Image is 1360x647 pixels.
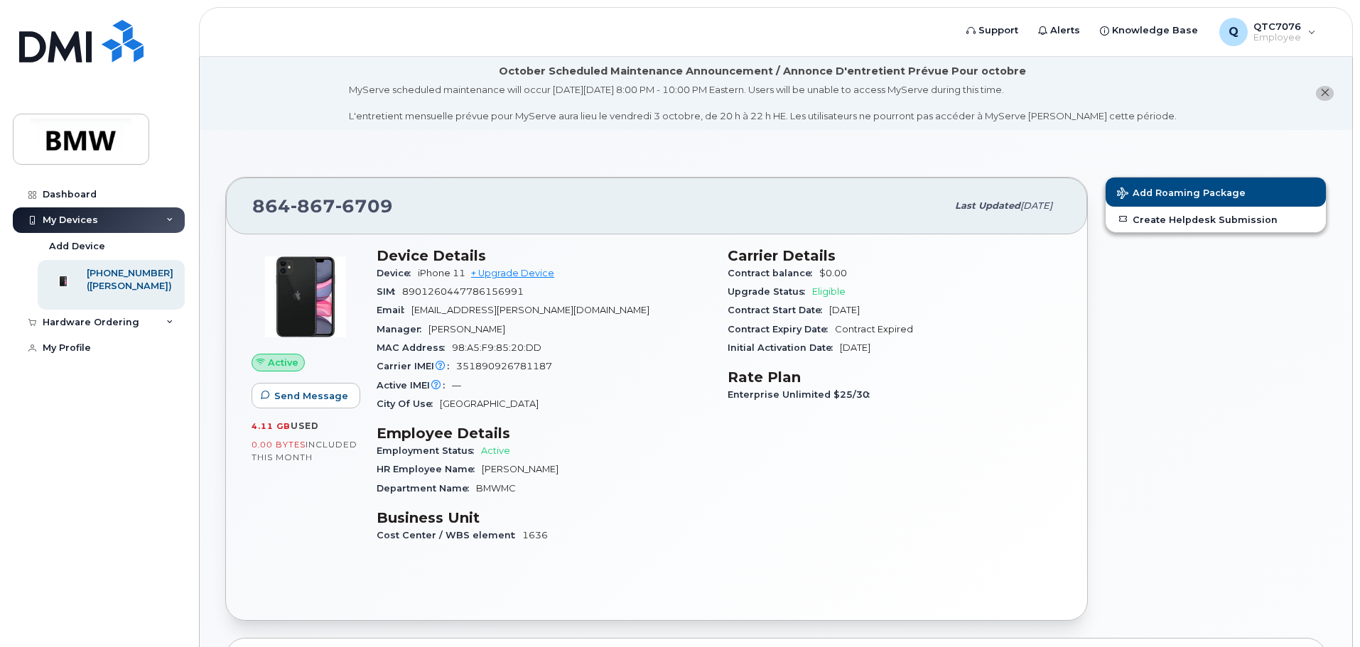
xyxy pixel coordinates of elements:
[377,305,411,315] span: Email
[482,464,558,474] span: [PERSON_NAME]
[274,389,348,403] span: Send Message
[728,389,877,400] span: Enterprise Unlimited $25/30
[481,445,510,456] span: Active
[840,342,870,353] span: [DATE]
[955,200,1020,211] span: Last updated
[377,398,440,409] span: City Of Use
[377,445,481,456] span: Employment Status
[499,64,1026,79] div: October Scheduled Maintenance Announcement / Annonce D'entretient Prévue Pour octobre
[728,268,819,278] span: Contract balance
[377,286,402,297] span: SIM
[471,268,554,278] a: + Upgrade Device
[377,464,482,474] span: HR Employee Name
[476,483,516,494] span: BMWMC
[1117,187,1246,201] span: Add Roaming Package
[268,356,298,369] span: Active
[377,380,452,391] span: Active IMEI
[263,254,348,339] img: iPhone_11.jpg
[1106,178,1326,207] button: Add Roaming Package
[291,420,319,431] span: used
[428,324,505,335] span: [PERSON_NAME]
[252,440,306,450] span: 0.00 Bytes
[456,361,552,371] span: 351890926781187
[252,195,393,217] span: 864
[377,483,476,494] span: Department Name
[819,268,847,278] span: $0.00
[835,324,913,335] span: Contract Expired
[377,247,711,264] h3: Device Details
[252,421,291,431] span: 4.11 GB
[377,509,711,526] h3: Business Unit
[440,398,539,409] span: [GEOGRAPHIC_DATA]
[812,286,846,297] span: Eligible
[728,247,1062,264] h3: Carrier Details
[452,380,461,391] span: —
[1316,86,1334,101] button: close notification
[402,286,524,297] span: 8901260447786156991
[349,83,1177,123] div: MyServe scheduled maintenance will occur [DATE][DATE] 8:00 PM - 10:00 PM Eastern. Users will be u...
[1020,200,1052,211] span: [DATE]
[728,305,829,315] span: Contract Start Date
[377,530,522,540] span: Cost Center / WBS element
[377,268,418,278] span: Device
[252,383,360,408] button: Send Message
[377,324,428,335] span: Manager
[728,369,1062,386] h3: Rate Plan
[452,342,541,353] span: 98:A5:F9:85:20:DD
[1298,585,1349,636] iframe: Messenger Launcher
[522,530,548,540] span: 1636
[377,342,452,353] span: MAC Address
[418,268,465,278] span: iPhone 11
[728,342,840,353] span: Initial Activation Date
[377,361,456,371] span: Carrier IMEI
[377,425,711,442] h3: Employee Details
[335,195,393,217] span: 6709
[1106,207,1326,232] a: Create Helpdesk Submission
[291,195,335,217] span: 867
[728,286,812,297] span: Upgrade Status
[252,439,357,462] span: included this month
[829,305,860,315] span: [DATE]
[411,305,649,315] span: [EMAIL_ADDRESS][PERSON_NAME][DOMAIN_NAME]
[728,324,835,335] span: Contract Expiry Date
